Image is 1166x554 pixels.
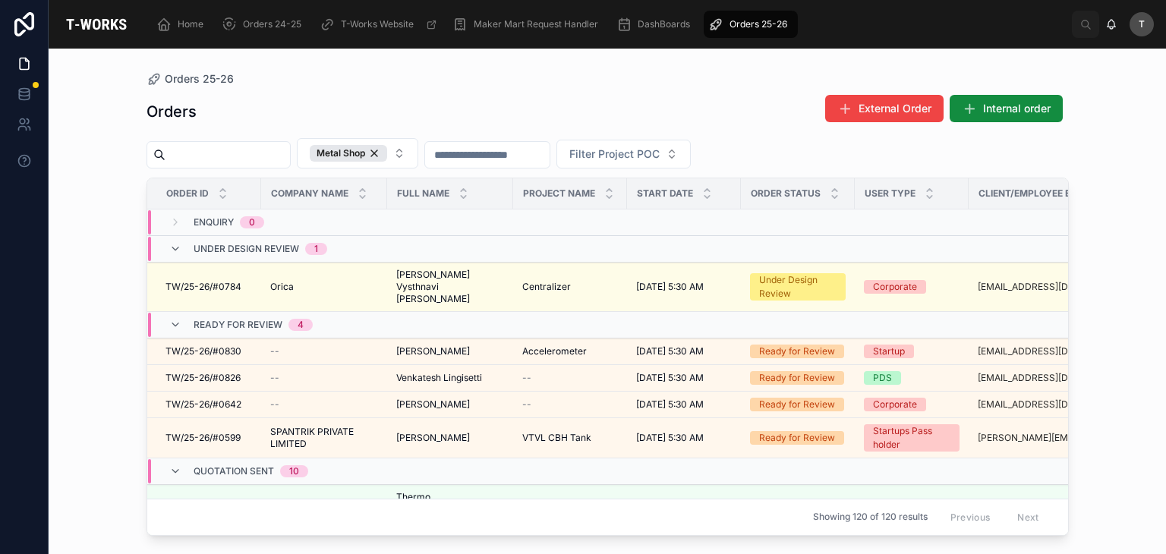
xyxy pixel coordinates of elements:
[873,371,892,385] div: PDS
[194,243,299,255] span: Under Design Review
[636,281,732,293] a: [DATE] 5:30 AM
[522,345,587,357] span: Accelerometer
[636,398,704,411] span: [DATE] 5:30 AM
[636,281,704,293] span: [DATE] 5:30 AM
[865,187,915,200] span: User Type
[636,372,704,384] span: [DATE] 5:30 AM
[522,281,618,293] a: Centralizer
[165,432,252,444] a: TW/25-26/#0599
[270,426,378,450] a: SPANTRIK PRIVATE LIMITED
[165,345,241,357] span: TW/25-26/#0830
[165,372,252,384] a: TW/25-26/#0826
[522,398,618,411] a: --
[637,187,693,200] span: Start Date
[165,281,252,293] a: TW/25-26/#0784
[864,371,960,385] a: PDS
[144,8,1072,41] div: scrollable content
[396,491,504,527] a: Thermo [PERSON_NAME] Scientific India Pvt. Ltd
[569,146,660,162] span: Filter Project POC
[270,372,378,384] a: --
[271,187,348,200] span: Company Name
[978,398,1113,411] a: [EMAIL_ADDRESS][DOMAIN_NAME]
[873,424,950,452] div: Startups Pass holder
[636,345,732,357] a: [DATE] 5:30 AM
[873,345,905,358] div: Startup
[636,345,704,357] span: [DATE] 5:30 AM
[298,319,304,331] div: 4
[147,101,197,122] h1: Orders
[864,345,960,358] a: Startup
[314,243,318,255] div: 1
[612,11,701,38] a: DashBoards
[750,431,846,445] a: Ready for Review
[978,187,1093,200] span: Client/Employee Email
[750,273,846,301] a: Under Design Review
[270,398,279,411] span: --
[270,345,279,357] span: --
[396,432,470,444] span: [PERSON_NAME]
[243,18,301,30] span: Orders 24-25
[978,345,1113,357] a: [EMAIL_ADDRESS][DOMAIN_NAME]
[270,345,378,357] a: --
[396,269,504,305] span: [PERSON_NAME] Vysthnavi [PERSON_NAME]
[750,398,846,411] a: Ready for Review
[310,145,387,162] button: Unselect METAL_SHOP
[396,345,470,357] span: [PERSON_NAME]
[636,432,732,444] a: [DATE] 5:30 AM
[523,187,595,200] span: Project Name
[522,372,531,384] span: --
[978,432,1113,444] a: [PERSON_NAME][EMAIL_ADDRESS][DOMAIN_NAME]
[61,12,132,36] img: App logo
[751,187,821,200] span: Order Status
[556,140,691,168] button: Select Button
[474,18,598,30] span: Maker Mart Request Handler
[1139,18,1145,30] span: T
[147,71,234,87] a: Orders 25-26
[249,216,255,228] div: 0
[759,371,835,385] div: Ready for Review
[194,216,234,228] span: Enquiry
[178,18,203,30] span: Home
[396,398,504,411] a: [PERSON_NAME]
[950,95,1063,122] button: Internal order
[759,273,837,301] div: Under Design Review
[978,372,1113,384] a: [EMAIL_ADDRESS][DOMAIN_NAME]
[704,11,798,38] a: Orders 25-26
[165,71,234,87] span: Orders 25-26
[194,319,282,331] span: Ready for Review
[396,345,504,357] a: [PERSON_NAME]
[270,281,294,293] span: Orica
[864,280,960,294] a: Corporate
[759,345,835,358] div: Ready for Review
[396,432,504,444] a: [PERSON_NAME]
[165,432,241,444] span: TW/25-26/#0599
[864,424,960,452] a: Startups Pass holder
[759,431,835,445] div: Ready for Review
[983,101,1051,116] span: Internal order
[813,512,928,524] span: Showing 120 of 120 results
[522,432,618,444] a: VTVL CBH Tank
[289,465,299,477] div: 10
[165,398,241,411] span: TW/25-26/#0642
[341,18,414,30] span: T-Works Website
[636,372,732,384] a: [DATE] 5:30 AM
[636,432,704,444] span: [DATE] 5:30 AM
[864,398,960,411] a: Corporate
[396,372,504,384] a: Venkatesh Lingisetti
[270,398,378,411] a: --
[194,465,274,477] span: Quotation Sent
[522,345,618,357] a: Accelerometer
[165,398,252,411] a: TW/25-26/#0642
[165,345,252,357] a: TW/25-26/#0830
[310,145,387,162] div: Metal Shop
[750,371,846,385] a: Ready for Review
[750,345,846,358] a: Ready for Review
[978,281,1113,293] a: [EMAIL_ADDRESS][DOMAIN_NAME]
[638,18,690,30] span: DashBoards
